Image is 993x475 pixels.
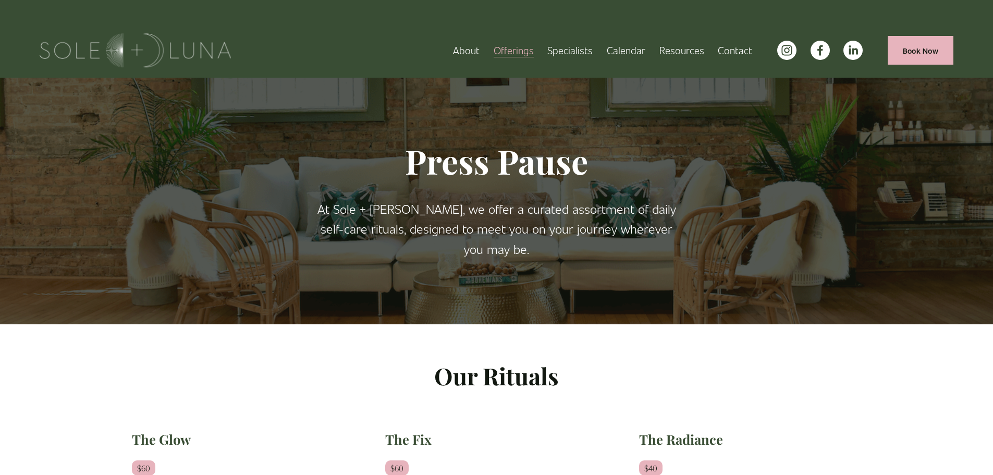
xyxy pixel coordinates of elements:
[888,36,953,65] a: Book Now
[132,357,862,395] p: Our Rituals
[132,431,354,448] h2: The Glow
[453,41,480,59] a: About
[314,199,679,259] p: At Sole + [PERSON_NAME], we offer a curated assortment of daily self-care rituals, designed to me...
[659,42,704,58] span: Resources
[607,41,645,59] a: Calendar
[659,41,704,59] a: folder dropdown
[718,41,752,59] a: Contact
[314,141,679,182] h1: Press Pause
[843,41,863,60] a: LinkedIn
[547,41,593,59] a: Specialists
[494,42,534,58] span: Offerings
[494,41,534,59] a: folder dropdown
[385,431,608,448] h2: The Fix
[40,33,231,67] img: Sole + Luna
[811,41,830,60] a: facebook-unauth
[639,431,862,448] h2: The Radiance
[777,41,796,60] a: instagram-unauth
